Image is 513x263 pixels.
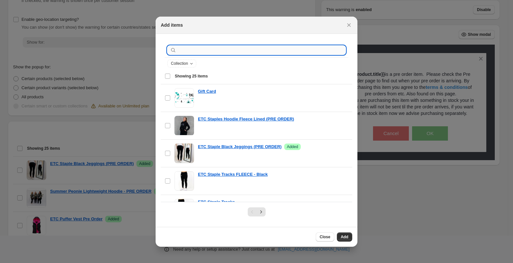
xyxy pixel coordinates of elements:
[175,199,193,218] img: ETC Staple Tracks
[175,74,208,79] span: Showing 25 items
[341,234,348,240] span: Add
[344,21,354,30] button: Close
[198,116,294,122] a: ETC Staples Hoodie Fleece Lined (PRE ORDER)
[337,232,352,242] button: Add
[256,207,266,216] button: Next
[161,22,183,28] h2: Add items
[316,232,334,242] button: Close
[168,60,196,67] button: Collection
[198,144,282,150] a: ETC Staple Black Jeggings (PRE ORDER)
[174,171,194,191] img: ETC Staple Tracks FLEECE - Black
[171,61,188,66] span: Collection
[320,234,330,240] span: Close
[198,171,268,178] a: ETC Staple Tracks FLEECE - Black
[198,88,216,95] a: Gift Card
[198,199,235,205] a: ETC Staple Tracks
[248,207,266,216] nav: Pagination
[287,144,298,149] span: Added
[174,116,194,135] img: ETC Staples Hoodie Fleece Lined (PRE ORDER)
[174,144,194,163] img: ETC Staple Black Jeggings (PRE ORDER)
